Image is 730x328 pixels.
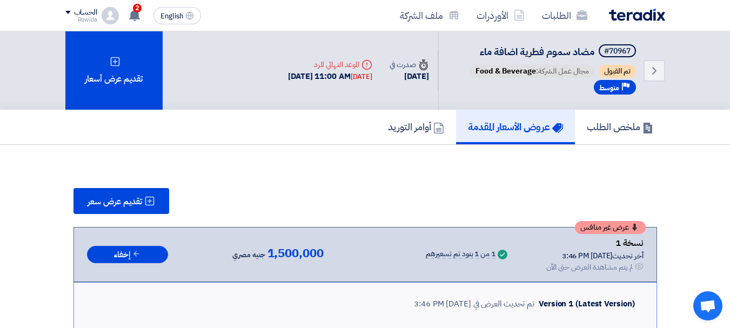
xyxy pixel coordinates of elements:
span: مجال عمل الشركة: [470,65,594,78]
button: تقديم عرض سعر [73,188,169,214]
div: الموعد النهائي للرد [288,59,372,70]
img: profile_test.png [102,7,119,24]
span: تم القبول [599,65,636,78]
span: English [160,12,183,20]
button: English [153,7,201,24]
h5: مضاد سموم فطرية اضافة ماء [468,44,638,59]
div: تقديم عرض أسعار [65,31,163,110]
div: الحساب [74,8,97,17]
div: Rowida [65,17,97,23]
div: صدرت في [390,59,428,70]
a: ملخص الطلب [575,110,665,144]
span: جنيه مصري [232,249,265,262]
div: #70967 [604,48,631,55]
div: أخر تحديث [DATE] 3:46 PM [546,250,644,262]
div: 1 من 1 بنود تم تسعيرهم [426,250,495,259]
a: الطلبات [533,3,596,28]
a: أوامر التوريد [376,110,456,144]
span: مضاد سموم فطرية اضافة ماء [480,44,594,59]
div: تم تحديث العرض في [DATE] 3:46 PM [414,298,534,310]
div: [DATE] 11:00 AM [288,70,372,83]
span: Food & Beverage [475,65,536,77]
button: إخفاء [87,246,168,264]
span: عرض غير منافس [580,224,629,231]
span: 2 [133,4,142,12]
h5: ملخص الطلب [587,121,653,133]
div: لم يتم مشاهدة العرض حتى الآن [546,262,633,273]
span: 1,500,000 [267,247,324,260]
span: تقديم عرض سعر [88,197,142,206]
div: نسخة 1 [546,236,644,250]
h5: عروض الأسعار المقدمة [468,121,563,133]
img: Teradix logo [609,9,665,21]
div: [DATE] [351,71,372,82]
a: Open chat [693,291,722,320]
div: [DATE] [390,70,428,83]
span: متوسط [599,83,619,93]
a: ملف الشركة [391,3,468,28]
a: عروض الأسعار المقدمة [456,110,575,144]
h5: أوامر التوريد [388,121,444,133]
div: Version 1 (Latest Version) [539,298,634,310]
a: الأوردرات [468,3,533,28]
